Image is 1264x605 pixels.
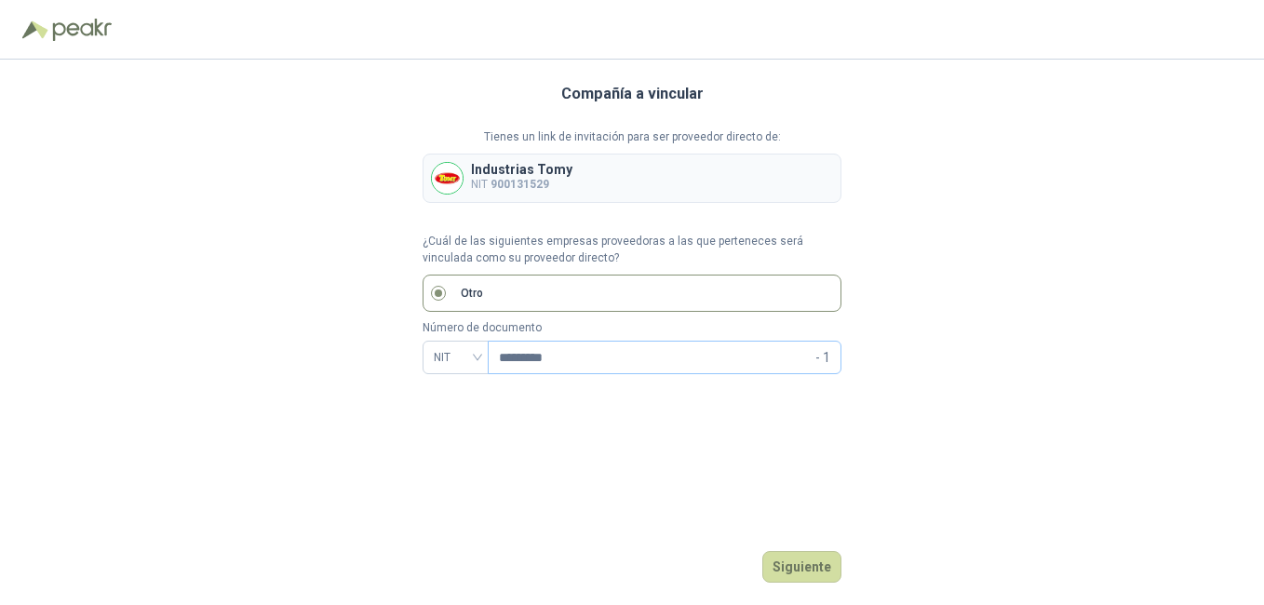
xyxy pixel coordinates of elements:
img: Company Logo [432,163,463,194]
span: - 1 [815,342,830,373]
span: NIT [434,343,477,371]
p: ¿Cuál de las siguientes empresas proveedoras a las que perteneces será vinculada como su proveedo... [423,233,841,268]
p: Número de documento [423,319,841,337]
h3: Compañía a vincular [561,82,704,106]
button: Siguiente [762,551,841,583]
img: Logo [22,20,48,39]
p: Industrias Tomy [471,163,572,176]
b: 900131529 [491,178,549,191]
p: NIT [471,176,572,194]
img: Peakr [52,19,112,41]
p: Tienes un link de invitación para ser proveedor directo de: [423,128,841,146]
p: Otro [461,285,483,302]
